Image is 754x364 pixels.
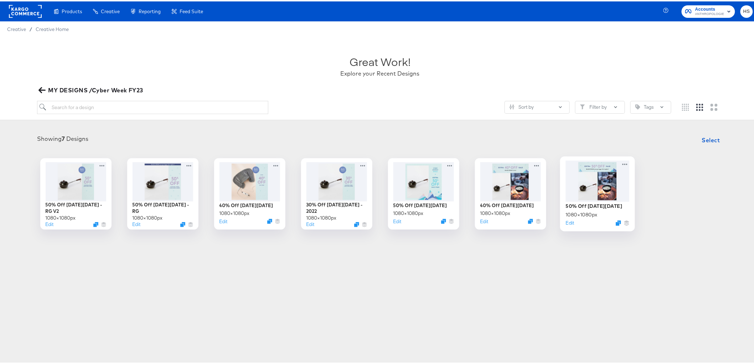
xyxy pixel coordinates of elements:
[682,4,735,16] button: AccountsANTHROPOLOGIE
[306,213,337,220] div: 1080 × 1080 px
[510,103,515,108] svg: Sliders
[36,25,69,31] a: Creative Home
[480,201,534,207] div: 40% Off [DATE][DATE]
[133,200,193,213] div: 50% Off [DATE][DATE] - RG
[682,102,689,109] svg: Small grid
[46,200,106,213] div: 50% Off [DATE][DATE] - RG V2
[702,134,720,144] span: Select
[565,201,622,208] div: 50% Off [DATE][DATE]
[565,210,597,216] div: 1080 × 1080 px
[560,155,635,230] div: 50% Off [DATE][DATE]1080×1080pxEditDuplicate
[214,157,285,228] div: 40% Off [DATE][DATE]1080×1080pxEditDuplicate
[580,103,585,108] svg: Filter
[441,217,446,222] svg: Duplicate
[306,220,315,226] button: Edit
[565,218,574,225] button: Edit
[388,157,459,228] div: 50% Off [DATE][DATE]1080×1080pxEditDuplicate
[220,217,228,224] button: Edit
[26,25,36,31] span: /
[699,132,723,146] button: Select
[220,201,273,207] div: 40% Off [DATE][DATE]
[505,99,570,112] button: SlidersSort by
[306,200,367,213] div: 30% Off [DATE][DATE] - 2022
[220,209,250,215] div: 1080 × 1080 px
[46,213,76,220] div: 1080 × 1080 px
[480,217,489,224] button: Edit
[37,133,88,142] div: Showing Designs
[180,7,203,13] span: Feed Suite
[46,220,54,226] button: Edit
[133,220,141,226] button: Edit
[37,84,146,94] button: MY DESIGNS /Cyber Week FY23
[101,7,120,13] span: Creative
[127,157,198,228] div: 50% Off [DATE][DATE] - RG1080×1080pxEditDuplicate
[575,99,625,112] button: FilterFilter by
[616,219,621,224] svg: Duplicate
[635,103,640,108] svg: Tag
[93,221,98,226] svg: Duplicate
[740,4,753,16] button: HS
[180,221,185,226] svg: Duplicate
[62,134,65,141] strong: 7
[37,99,268,113] input: Search for a design
[40,84,143,94] span: MY DESIGNS /Cyber Week FY23
[40,157,112,228] div: 50% Off [DATE][DATE] - RG V21080×1080pxEditDuplicate
[695,4,724,12] span: Accounts
[695,10,724,16] span: ANTHROPOLOGIE
[133,213,163,220] div: 1080 × 1080 px
[475,157,546,228] div: 40% Off [DATE][DATE]1080×1080pxEditDuplicate
[350,53,410,68] div: Great Work!
[341,68,420,76] div: Explore your Recent Designs
[62,7,82,13] span: Products
[480,209,511,215] div: 1080 × 1080 px
[7,25,26,31] span: Creative
[630,99,671,112] button: TagTags
[354,221,359,226] svg: Duplicate
[528,217,533,222] svg: Duplicate
[711,102,718,109] svg: Large grid
[301,157,372,228] div: 30% Off [DATE][DATE] - 20221080×1080pxEditDuplicate
[743,6,750,14] span: HS
[393,217,402,224] button: Edit
[267,217,272,222] svg: Duplicate
[139,7,161,13] span: Reporting
[393,201,447,207] div: 50% Off [DATE][DATE]
[696,102,703,109] svg: Medium grid
[393,209,424,215] div: 1080 × 1080 px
